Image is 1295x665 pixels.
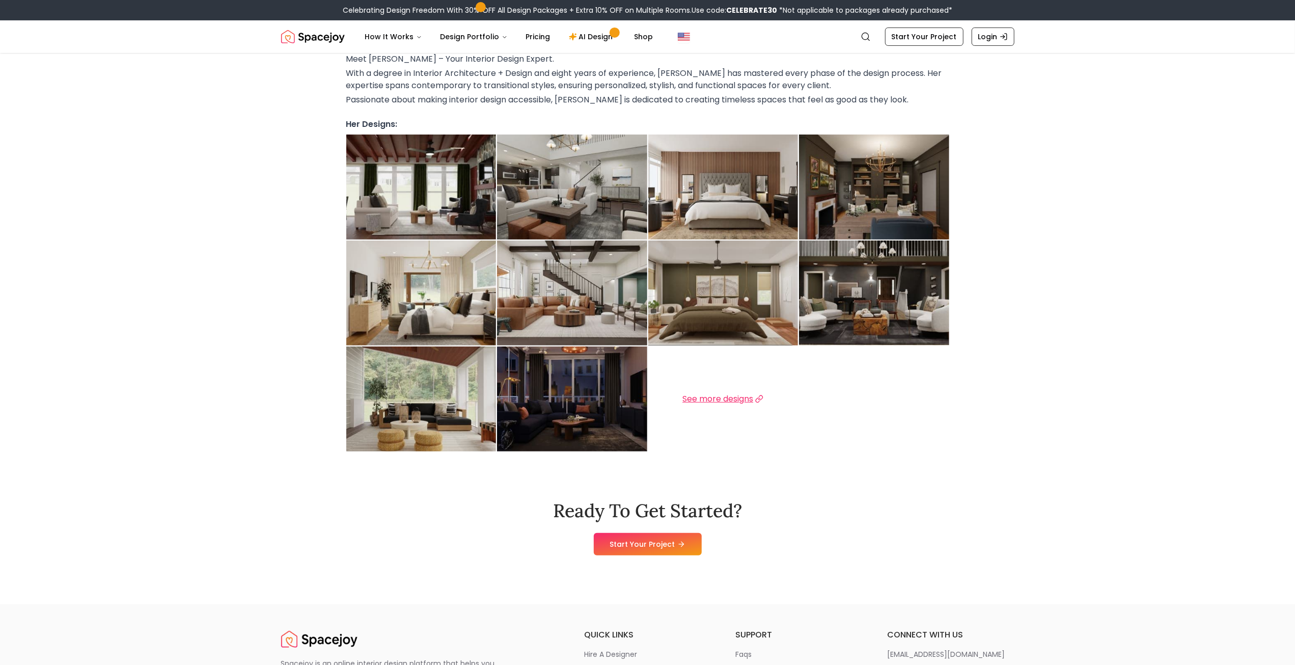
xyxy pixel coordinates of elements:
span: Use code: [692,5,777,15]
h3: Her Designs: [346,118,949,130]
a: See more designs [682,393,763,405]
img: Design by Hannah%20James [799,241,949,345]
a: Pricing [518,26,559,47]
p: Passionate about making interior design accessible, [PERSON_NAME] is dedicated to creating timele... [346,94,949,106]
img: Spacejoy Logo [281,629,357,649]
a: Spacejoy [281,629,357,649]
a: hire a designer [584,649,711,659]
h6: connect with us [887,629,1014,641]
img: Design by Hannah%20James [648,135,798,240]
button: Design Portfolio [432,26,516,47]
span: *Not applicable to packages already purchased* [777,5,952,15]
img: Design by Hannah%20James [346,135,497,240]
p: With a degree in Interior Architecture + Design and eight years of experience, [PERSON_NAME] has ... [346,67,949,92]
img: Spacejoy Logo [281,26,345,47]
img: Design by Hannah%20James [799,135,949,240]
a: AI Design [561,26,624,47]
a: Start Your Project [885,28,963,46]
a: faqs [735,649,863,659]
img: Design by Hannah%20James [346,241,497,345]
a: [EMAIL_ADDRESS][DOMAIN_NAME] [887,649,1014,659]
a: Spacejoy [281,26,345,47]
img: Design by Hannah%20James [497,347,647,451]
span: See more designs [682,393,753,405]
h6: support [735,629,863,641]
a: Login [972,28,1014,46]
img: Design by Hannah%20James [346,347,497,451]
img: Design by Hannah%20James [648,241,798,345]
img: Design by Hannah%20James [497,135,647,240]
a: Start Your Project [594,533,702,555]
h2: Ready To Get Started? [553,500,742,521]
nav: Main [357,26,662,47]
p: hire a designer [584,649,637,659]
button: How It Works [357,26,430,47]
img: Design by Hannah%20James [497,241,647,345]
div: Celebrating Design Freedom With 30% OFF All Design Packages + Extra 10% OFF on Multiple Rooms. [343,5,952,15]
img: United States [678,31,690,43]
p: Meet [PERSON_NAME] – Your Interior Design Expert. [346,53,949,65]
b: CELEBRATE30 [726,5,777,15]
h6: quick links [584,629,711,641]
a: Shop [626,26,662,47]
p: faqs [735,649,752,659]
p: [EMAIL_ADDRESS][DOMAIN_NAME] [887,649,1005,659]
nav: Global [281,20,1014,53]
